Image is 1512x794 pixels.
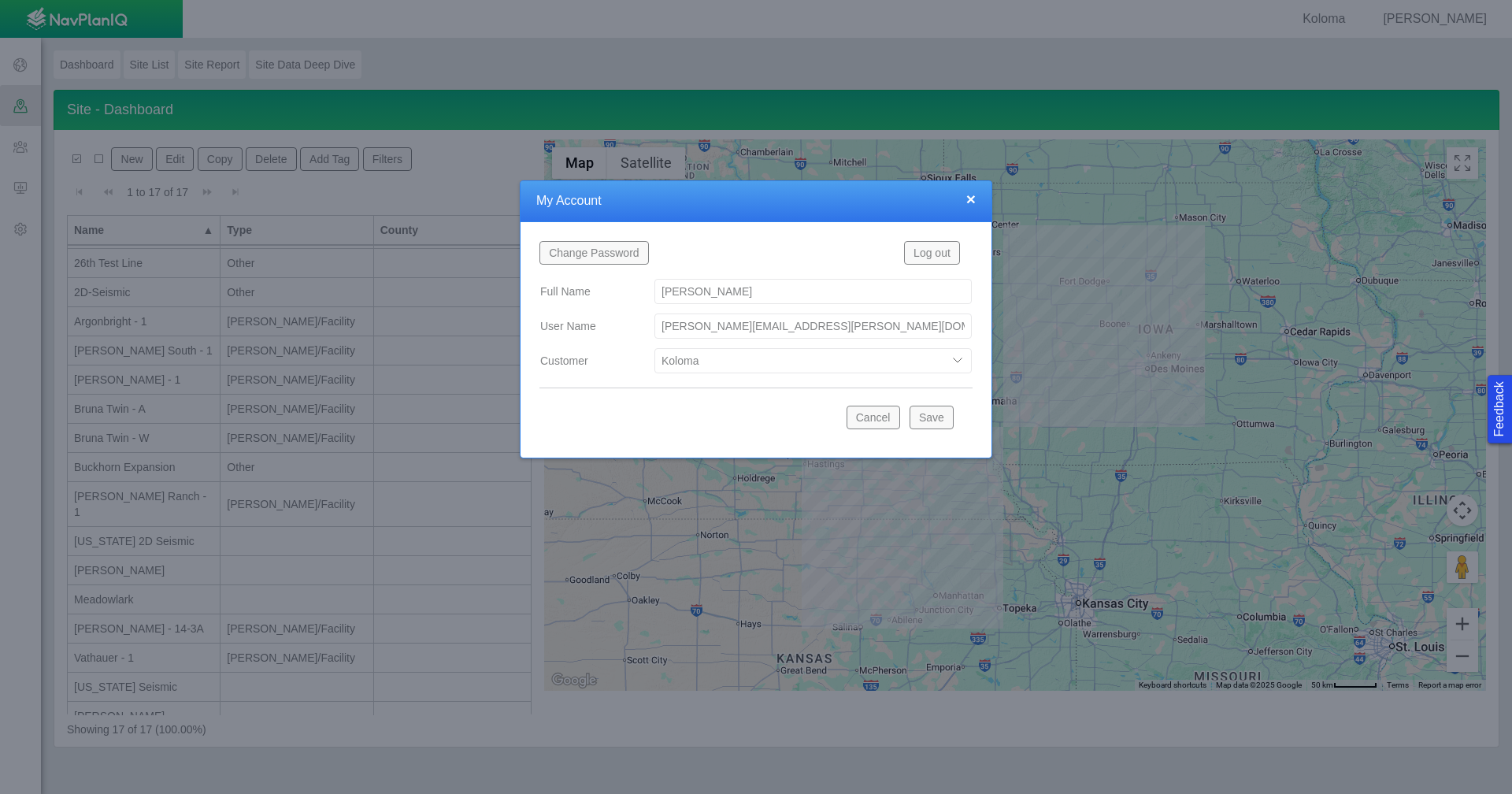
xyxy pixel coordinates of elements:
button: Change Password [539,241,649,265]
button: Log out [904,241,960,265]
button: close [966,191,976,207]
label: Customer [528,347,642,375]
label: Full Name [528,277,642,306]
button: Save [910,406,954,429]
label: User Name [528,312,642,340]
h4: My Account [536,193,976,210]
button: Cancel [847,406,900,429]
